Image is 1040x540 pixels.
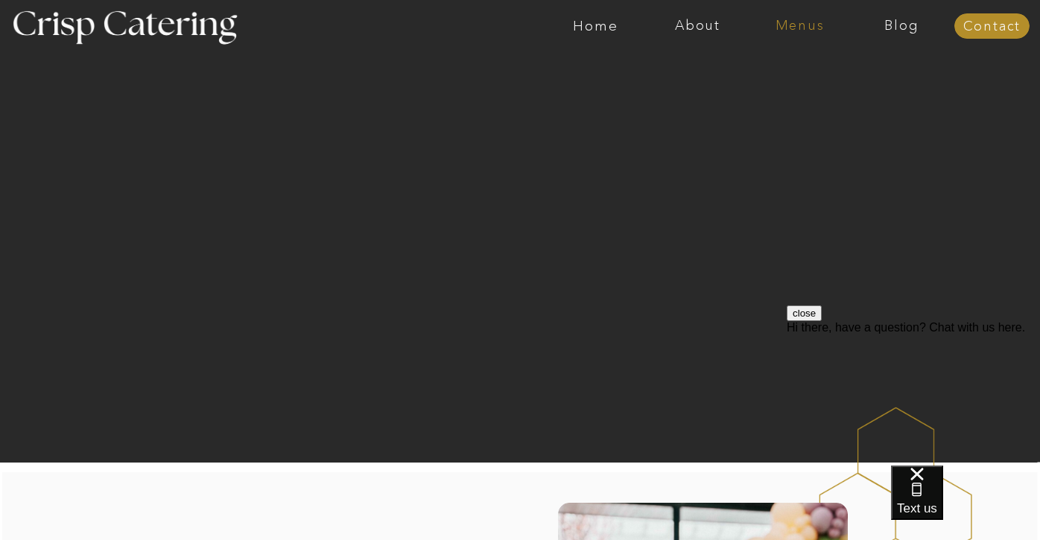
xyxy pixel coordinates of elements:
[647,19,749,34] a: About
[891,466,1040,540] iframe: podium webchat widget bubble
[749,19,851,34] a: Menus
[954,19,1030,34] a: Contact
[545,19,647,34] a: Home
[787,305,1040,484] iframe: podium webchat widget prompt
[851,19,953,34] a: Blog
